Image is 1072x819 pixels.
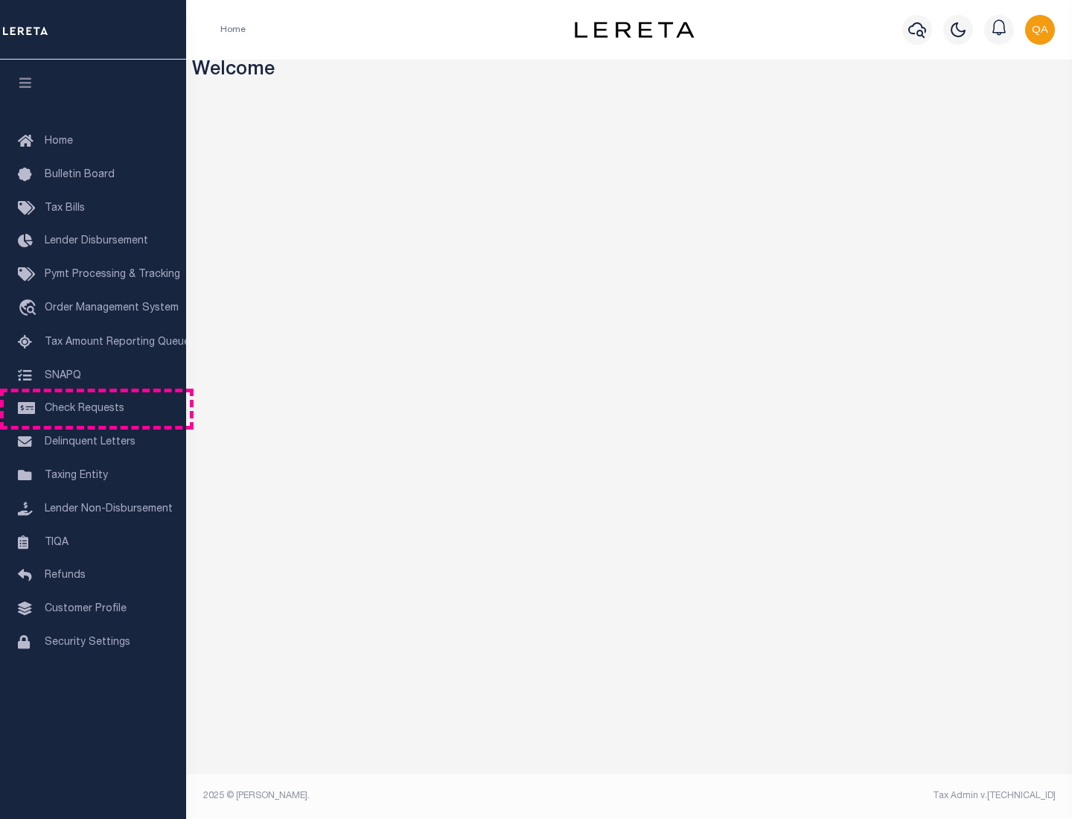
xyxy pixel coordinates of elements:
[45,170,115,180] span: Bulletin Board
[45,504,173,514] span: Lender Non-Disbursement
[575,22,694,38] img: logo-dark.svg
[45,370,81,380] span: SNAPQ
[640,789,1056,803] div: Tax Admin v.[TECHNICAL_ID]
[45,404,124,414] span: Check Requests
[45,270,180,280] span: Pymt Processing & Tracking
[192,60,1067,83] h3: Welcome
[192,789,630,803] div: 2025 © [PERSON_NAME].
[45,604,127,614] span: Customer Profile
[45,136,73,147] span: Home
[45,203,85,214] span: Tax Bills
[1025,15,1055,45] img: svg+xml;base64,PHN2ZyB4bWxucz0iaHR0cDovL3d3dy53My5vcmcvMjAwMC9zdmciIHBvaW50ZXItZXZlbnRzPSJub25lIi...
[45,236,148,246] span: Lender Disbursement
[45,637,130,648] span: Security Settings
[45,437,135,447] span: Delinquent Letters
[45,570,86,581] span: Refunds
[45,337,190,348] span: Tax Amount Reporting Queue
[45,537,68,547] span: TIQA
[220,23,246,36] li: Home
[45,471,108,481] span: Taxing Entity
[18,299,42,319] i: travel_explore
[45,303,179,313] span: Order Management System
